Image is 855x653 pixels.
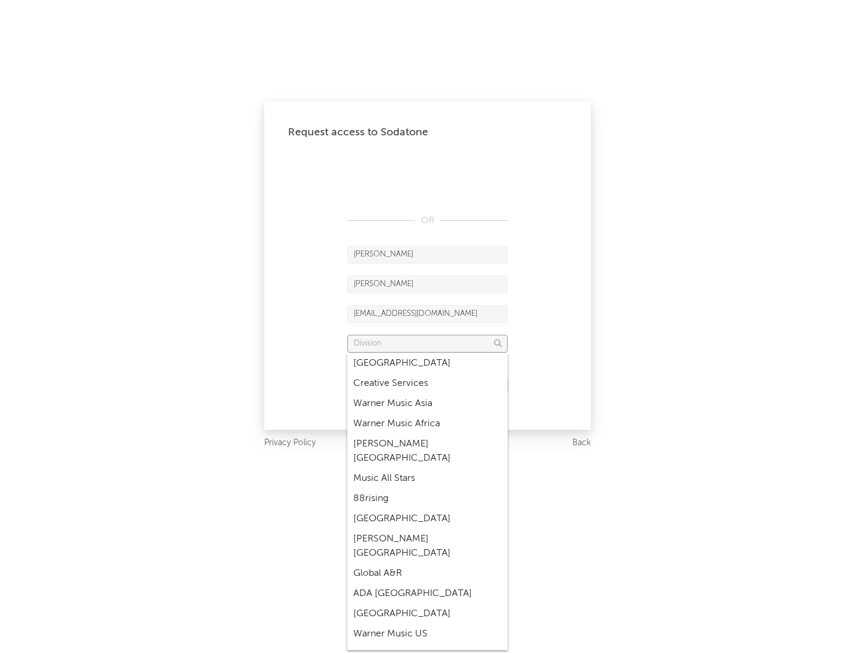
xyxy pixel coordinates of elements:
[347,509,508,529] div: [GEOGRAPHIC_DATA]
[347,394,508,414] div: Warner Music Asia
[347,624,508,644] div: Warner Music US
[347,353,508,373] div: [GEOGRAPHIC_DATA]
[347,584,508,604] div: ADA [GEOGRAPHIC_DATA]
[347,529,508,563] div: [PERSON_NAME] [GEOGRAPHIC_DATA]
[347,335,508,353] input: Division
[264,436,316,451] a: Privacy Policy
[347,604,508,624] div: [GEOGRAPHIC_DATA]
[347,275,508,293] input: Last Name
[347,434,508,468] div: [PERSON_NAME] [GEOGRAPHIC_DATA]
[347,468,508,489] div: Music All Stars
[347,563,508,584] div: Global A&R
[347,489,508,509] div: 88rising
[347,214,508,228] div: OR
[347,414,508,434] div: Warner Music Africa
[347,305,508,323] input: Email
[347,246,508,264] input: First Name
[572,436,591,451] a: Back
[347,373,508,394] div: Creative Services
[288,125,567,140] div: Request access to Sodatone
